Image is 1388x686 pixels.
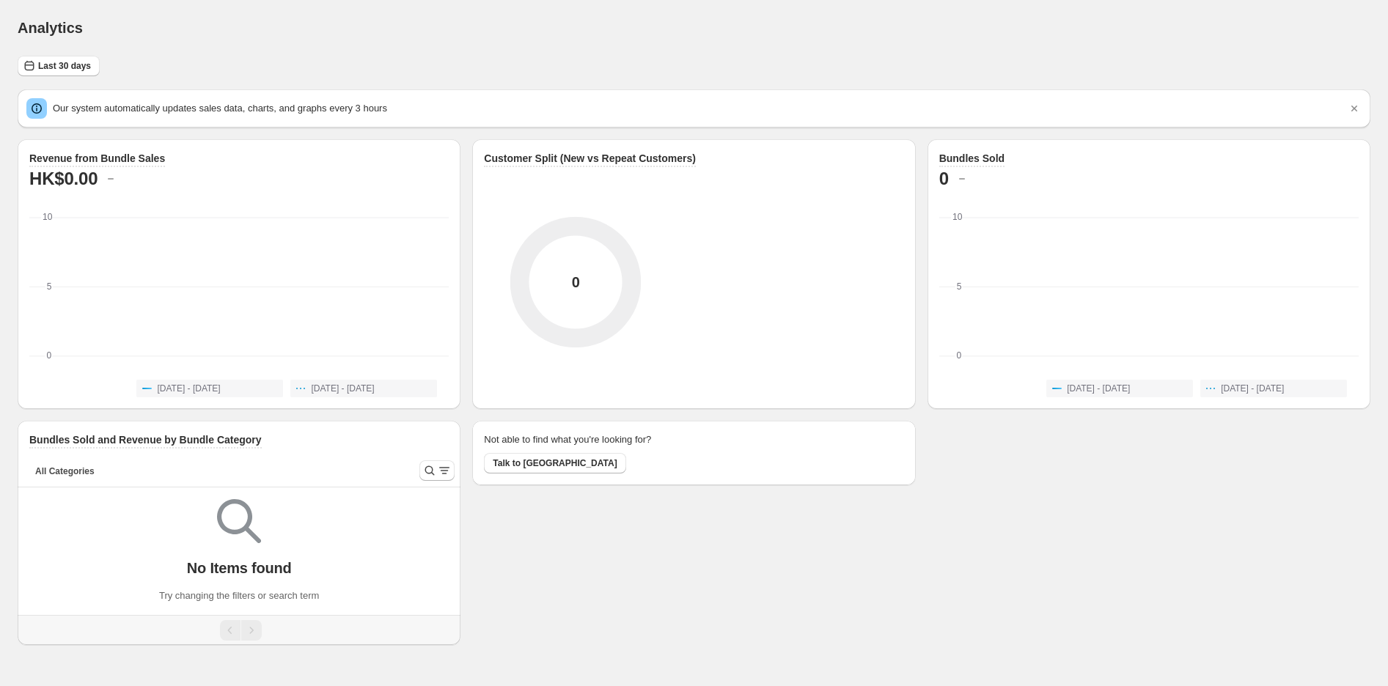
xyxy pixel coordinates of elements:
[47,281,52,292] text: 5
[29,151,165,166] h3: Revenue from Bundle Sales
[419,460,455,481] button: Search and filter results
[1067,383,1130,394] span: [DATE] - [DATE]
[484,453,625,473] button: Talk to [GEOGRAPHIC_DATA]
[484,432,651,447] h2: Not able to find what you're looking for?
[217,499,261,543] img: Empty search results
[35,465,95,477] span: All Categories
[956,350,961,361] text: 0
[290,380,437,397] button: [DATE] - [DATE]
[29,432,262,447] h3: Bundles Sold and Revenue by Bundle Category
[939,151,1005,166] h3: Bundles Sold
[18,56,100,76] button: Last 30 days
[53,103,387,114] span: Our system automatically updates sales data, charts, and graphs every 3 hours
[18,19,83,37] h1: Analytics
[1046,380,1193,397] button: [DATE] - [DATE]
[187,559,292,577] p: No Items found
[157,383,220,394] span: [DATE] - [DATE]
[29,167,98,191] h2: HK$0.00
[493,457,617,469] span: Talk to [GEOGRAPHIC_DATA]
[1344,98,1365,119] button: Dismiss notification
[159,589,319,603] p: Try changing the filters or search term
[18,615,460,645] nav: Pagination
[484,151,696,166] h3: Customer Split (New vs Repeat Customers)
[1221,383,1284,394] span: [DATE] - [DATE]
[38,60,91,72] span: Last 30 days
[136,380,283,397] button: [DATE] - [DATE]
[43,212,53,222] text: 10
[956,281,961,292] text: 5
[311,383,374,394] span: [DATE] - [DATE]
[939,167,949,191] h2: 0
[952,212,963,222] text: 10
[47,350,52,361] text: 0
[1200,380,1347,397] button: [DATE] - [DATE]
